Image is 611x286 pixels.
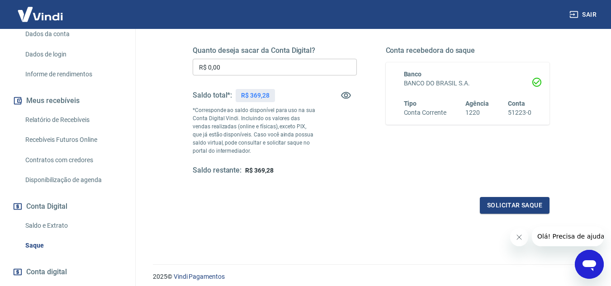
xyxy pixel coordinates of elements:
[510,228,528,246] iframe: Fechar mensagem
[22,151,124,169] a: Contratos com credores
[480,197,549,214] button: Solicitar saque
[22,236,124,255] a: Saque
[26,266,67,278] span: Conta digital
[11,262,124,282] a: Conta digital
[193,106,316,155] p: *Corresponde ao saldo disponível para uso na sua Conta Digital Vindi. Incluindo os valores das ve...
[508,100,525,107] span: Conta
[22,45,124,64] a: Dados de login
[22,131,124,149] a: Recebíveis Futuros Online
[193,91,232,100] h5: Saldo total*:
[153,272,589,281] p: 2025 ©
[22,216,124,235] a: Saldo e Extrato
[22,111,124,129] a: Relatório de Recebíveis
[404,70,422,78] span: Banco
[465,108,489,117] h6: 1220
[193,166,242,175] h5: Saldo restante:
[22,25,124,43] a: Dados da conta
[465,100,489,107] span: Agência
[245,167,274,174] span: R$ 369,28
[404,79,532,88] h6: BANCO DO BRASIL S.A.
[11,197,124,216] button: Conta Digital
[193,46,357,55] h5: Quanto deseja sacar da Conta Digital?
[22,65,124,84] a: Informe de rendimentos
[5,6,76,14] span: Olá! Precisa de ajuda?
[386,46,550,55] h5: Conta recebedora do saque
[11,0,70,28] img: Vindi
[568,6,600,23] button: Sair
[174,273,225,280] a: Vindi Pagamentos
[575,250,604,279] iframe: Botão para abrir a janela de mensagens
[11,91,124,111] button: Meus recebíveis
[404,108,446,117] h6: Conta Corrente
[404,100,417,107] span: Tipo
[532,226,604,246] iframe: Mensagem da empresa
[508,108,531,117] h6: 51223-0
[22,171,124,189] a: Disponibilização de agenda
[241,91,270,100] p: R$ 369,28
